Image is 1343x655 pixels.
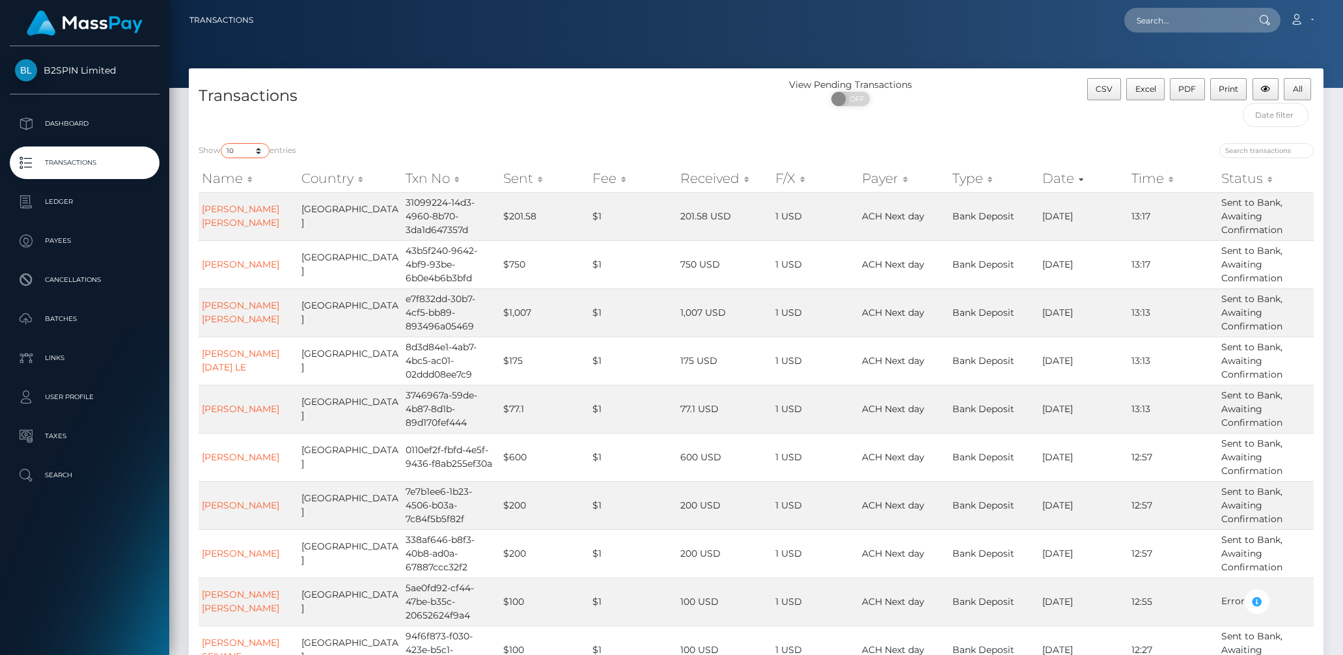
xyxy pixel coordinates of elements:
p: Payees [15,231,154,251]
td: 13:13 [1128,288,1217,337]
td: 43b5f240-9642-4bf9-93be-6b0e4b6b3bfd [402,240,500,288]
td: [GEOGRAPHIC_DATA] [298,385,402,433]
td: $750 [500,240,590,288]
span: ACH Next day [862,210,924,222]
td: $1 [589,192,676,240]
a: Transactions [189,7,253,34]
span: ACH Next day [862,355,924,367]
input: Search... [1124,8,1247,33]
td: Bank Deposit [949,288,1039,337]
td: 1 USD [772,578,859,626]
span: ACH Next day [862,548,924,559]
span: ACH Next day [862,451,924,463]
td: $200 [500,529,590,578]
td: 1 USD [772,192,859,240]
th: Date: activate to sort column ascending [1039,165,1128,191]
td: Sent to Bank, Awaiting Confirmation [1218,481,1314,529]
td: $77.1 [500,385,590,433]
span: All [1293,84,1303,94]
img: B2SPIN Limited [15,59,37,81]
td: Bank Deposit [949,240,1039,288]
td: Sent to Bank, Awaiting Confirmation [1218,433,1314,481]
td: [GEOGRAPHIC_DATA] [298,192,402,240]
td: 13:17 [1128,240,1217,288]
td: [DATE] [1039,433,1128,481]
td: e7f832dd-30b7-4cf5-bb89-893496a05469 [402,288,500,337]
td: $1 [589,337,676,385]
td: Bank Deposit [949,433,1039,481]
a: Links [10,342,159,374]
td: [DATE] [1039,288,1128,337]
th: F/X: activate to sort column ascending [772,165,859,191]
td: 13:13 [1128,385,1217,433]
td: [DATE] [1039,481,1128,529]
td: 5ae0fd92-cf44-47be-b35c-20652624f9a4 [402,578,500,626]
td: $200 [500,481,590,529]
td: Error [1218,578,1314,626]
td: 12:57 [1128,529,1217,578]
td: $1 [589,529,676,578]
td: 1 USD [772,385,859,433]
th: Status: activate to sort column ascending [1218,165,1314,191]
a: Search [10,459,159,492]
span: ACH Next day [862,596,924,607]
button: CSV [1087,78,1122,100]
a: Batches [10,303,159,335]
a: [PERSON_NAME] [202,258,279,270]
label: Show entries [199,143,296,158]
td: [GEOGRAPHIC_DATA] [298,337,402,385]
a: Transactions [10,146,159,179]
th: Country: activate to sort column ascending [298,165,402,191]
td: Sent to Bank, Awaiting Confirmation [1218,385,1314,433]
td: [DATE] [1039,192,1128,240]
p: User Profile [15,387,154,407]
td: 12:55 [1128,578,1217,626]
td: 201.58 USD [677,192,773,240]
a: [PERSON_NAME] [DATE] LE [202,348,279,373]
select: Showentries [221,143,270,158]
td: Sent to Bank, Awaiting Confirmation [1218,529,1314,578]
td: Bank Deposit [949,481,1039,529]
button: Column visibility [1253,78,1279,100]
td: $1 [589,433,676,481]
a: [PERSON_NAME] [PERSON_NAME] [202,589,279,614]
td: 7e7b1ee6-1b23-4506-b03a-7c84f5b5f82f [402,481,500,529]
p: Cancellations [15,270,154,290]
td: Bank Deposit [949,529,1039,578]
p: Taxes [15,426,154,446]
td: 12:57 [1128,433,1217,481]
td: [GEOGRAPHIC_DATA] [298,433,402,481]
td: $1 [589,578,676,626]
h4: Transactions [199,85,747,107]
td: $1 [589,481,676,529]
td: 13:13 [1128,337,1217,385]
td: 1 USD [772,240,859,288]
td: [DATE] [1039,337,1128,385]
td: Bank Deposit [949,192,1039,240]
a: Dashboard [10,107,159,140]
span: ACH Next day [862,258,924,270]
td: [DATE] [1039,529,1128,578]
p: Ledger [15,192,154,212]
span: ACH Next day [862,499,924,511]
img: MassPay Logo [27,10,143,36]
button: Excel [1126,78,1165,100]
td: 77.1 USD [677,385,773,433]
a: [PERSON_NAME] [202,451,279,463]
td: 1,007 USD [677,288,773,337]
td: 0110ef2f-fbfd-4e5f-9436-f8ab255ef30a [402,433,500,481]
td: 175 USD [677,337,773,385]
p: Dashboard [15,114,154,133]
td: $175 [500,337,590,385]
a: [PERSON_NAME] [PERSON_NAME] [202,300,279,325]
span: Print [1219,84,1238,94]
button: All [1284,78,1311,100]
button: Print [1210,78,1247,100]
a: [PERSON_NAME] [202,548,279,559]
td: Bank Deposit [949,337,1039,385]
td: 200 USD [677,481,773,529]
span: PDF [1178,84,1196,94]
td: 31099224-14d3-4960-8b70-3da1d647357d [402,192,500,240]
td: [GEOGRAPHIC_DATA] [298,240,402,288]
a: [PERSON_NAME] [202,403,279,415]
